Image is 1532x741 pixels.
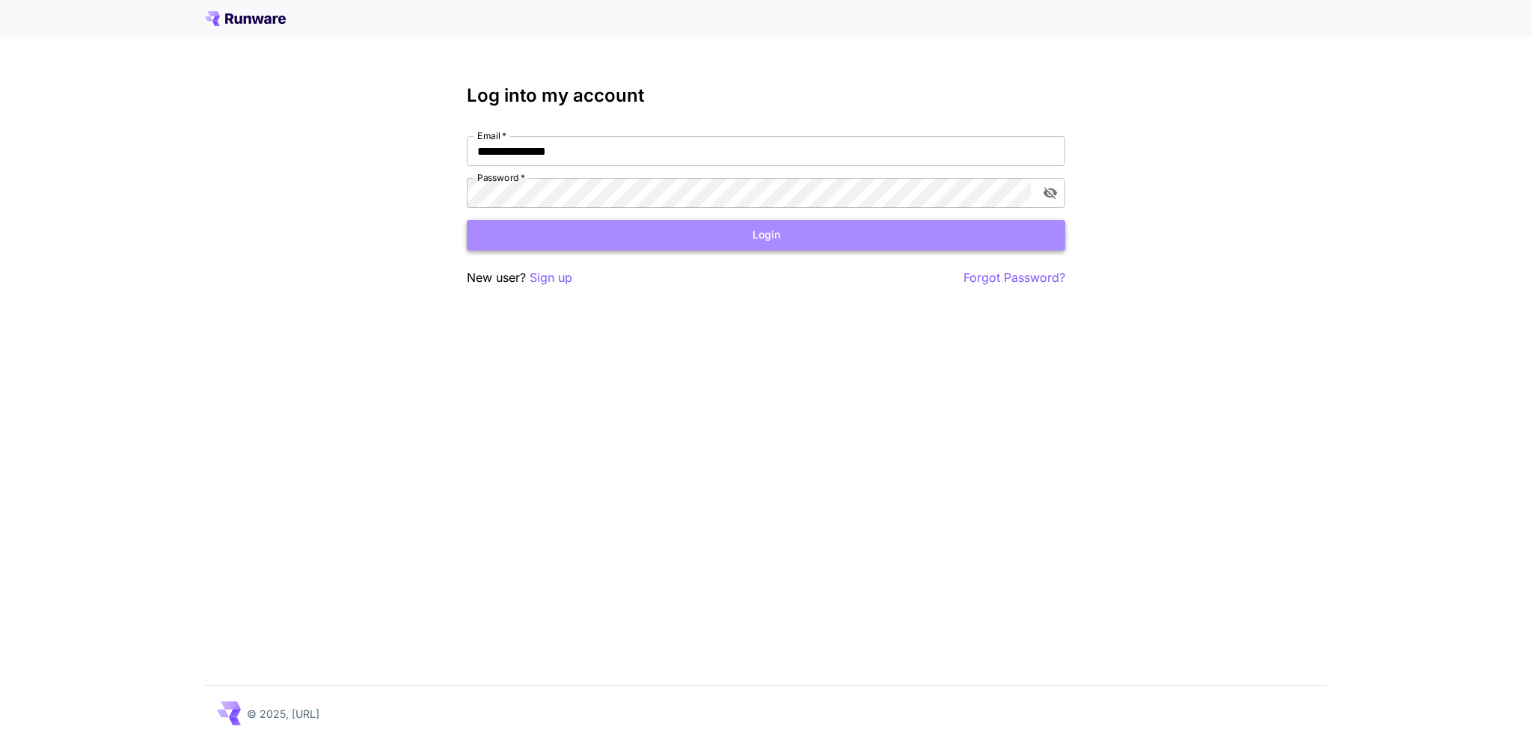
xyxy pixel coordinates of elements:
p: New user? [467,268,572,287]
button: toggle password visibility [1037,179,1064,206]
button: Forgot Password? [963,268,1065,287]
p: © 2025, [URL] [247,706,319,722]
h3: Log into my account [467,85,1065,106]
button: Login [467,220,1065,250]
label: Email [477,129,506,142]
label: Password [477,171,525,184]
button: Sign up [530,268,572,287]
